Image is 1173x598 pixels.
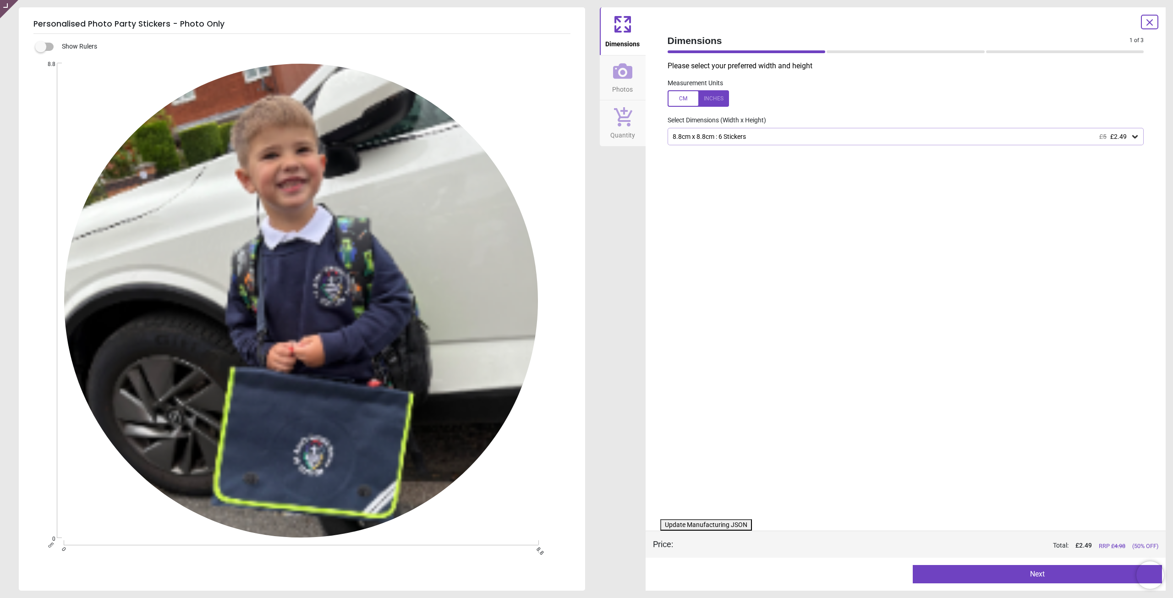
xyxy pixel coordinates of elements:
[46,541,55,549] span: cm
[38,535,55,543] span: 0
[41,41,585,52] div: Show Rulers
[612,81,633,94] span: Photos
[33,15,570,34] h5: Personalised Photo Party Stickers - Photo Only
[600,7,646,55] button: Dimensions
[668,79,723,88] label: Measurement Units
[60,546,66,552] span: 0
[1099,133,1107,140] span: £5
[1110,133,1127,140] span: £2.49
[668,61,1151,71] p: Please select your preferred width and height
[600,55,646,100] button: Photos
[668,34,1130,47] span: Dimensions
[1111,543,1125,549] span: £ 4.98
[1132,542,1158,550] span: (50% OFF)
[1099,542,1125,550] span: RRP
[1079,542,1092,549] span: 2.49
[600,100,646,146] button: Quantity
[913,565,1162,583] button: Next
[1129,37,1144,44] span: 1 of 3
[535,546,541,552] span: 8.8
[605,35,640,49] span: Dimensions
[672,133,1131,141] div: 8.8cm x 8.8cm : 6 Stickers
[660,116,766,125] label: Select Dimensions (Width x Height)
[610,126,635,140] span: Quantity
[660,519,752,531] button: Update Manufacturing JSON
[1075,541,1092,550] span: £
[653,538,673,550] div: Price :
[687,541,1159,550] div: Total:
[38,60,55,68] span: 8.8
[1136,561,1164,589] iframe: Brevo live chat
